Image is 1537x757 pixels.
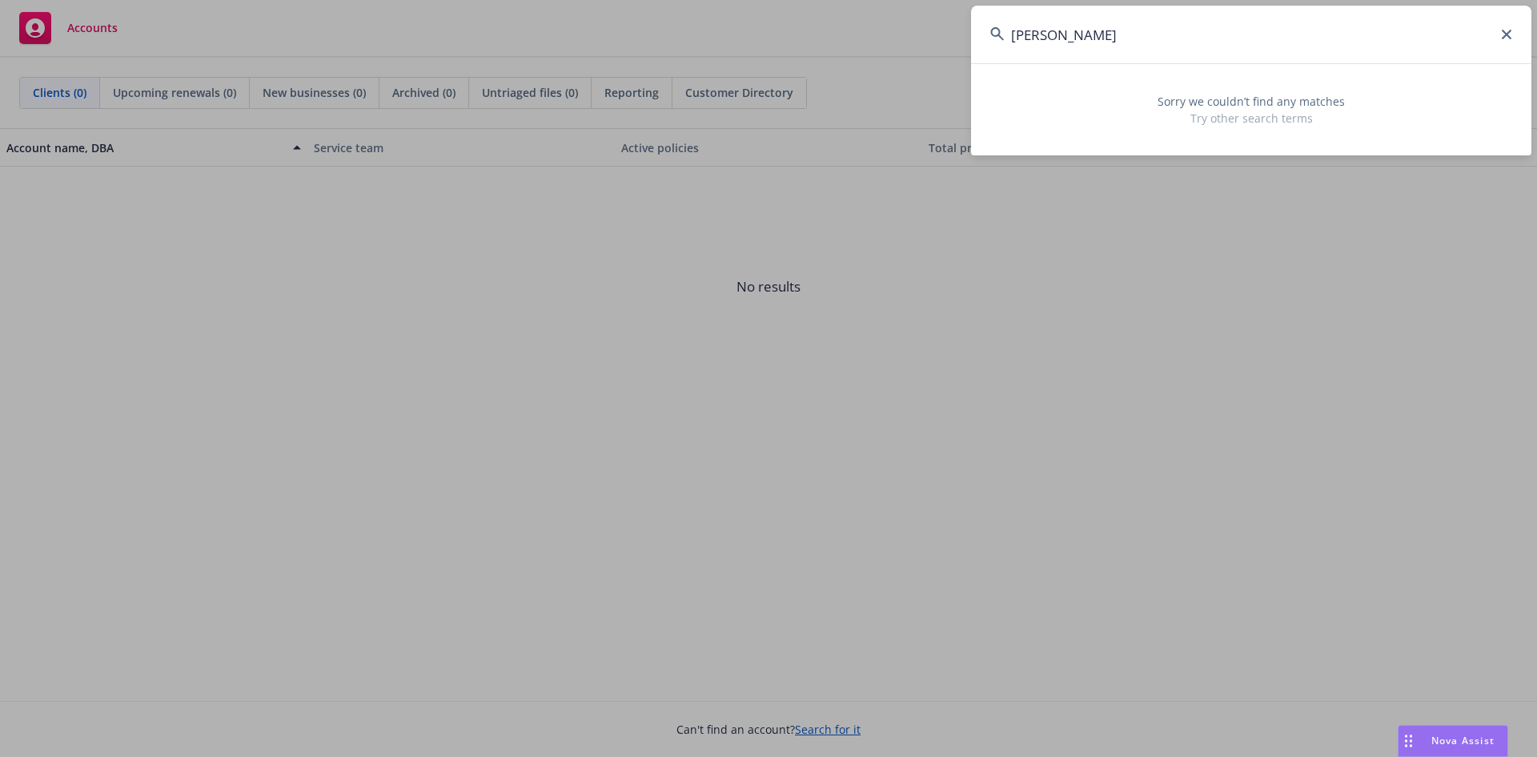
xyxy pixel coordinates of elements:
[1431,734,1495,747] span: Nova Assist
[990,110,1512,127] span: Try other search terms
[990,93,1512,110] span: Sorry we couldn’t find any matches
[1399,726,1419,756] div: Drag to move
[1398,725,1508,757] button: Nova Assist
[971,6,1531,63] input: Search...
